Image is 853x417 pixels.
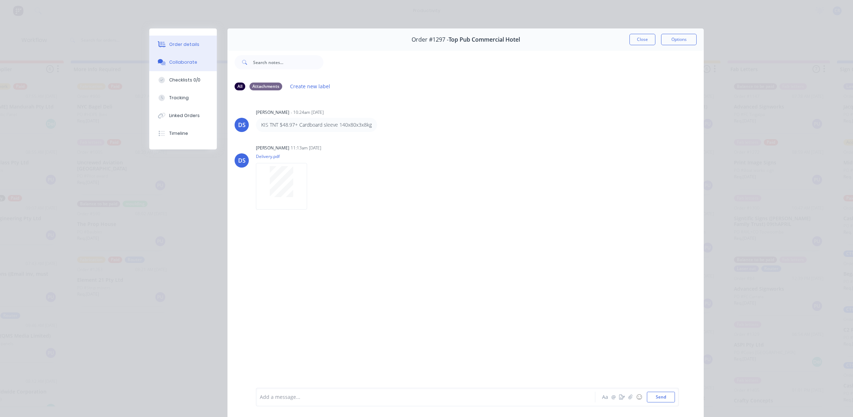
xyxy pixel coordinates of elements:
[647,392,675,402] button: Send
[609,393,618,401] button: @
[261,121,372,128] p: KIS TNT $48.97+ Cardboard sleeve 140x80x3x8kg
[253,55,323,69] input: Search notes...
[291,145,321,151] div: 11:13am [DATE]
[169,95,189,101] div: Tracking
[412,36,449,43] span: Order #1297 -
[169,112,200,119] div: Linked Orders
[149,89,217,107] button: Tracking
[449,36,520,43] span: Top Pub Commercial Hotel
[169,130,188,137] div: Timeline
[149,125,217,142] button: Timeline
[601,393,609,401] button: Aa
[149,71,217,89] button: Checklists 0/0
[169,59,197,65] div: Collaborate
[286,81,334,91] button: Create new label
[256,109,289,116] div: [PERSON_NAME]
[169,41,199,48] div: Order details
[661,34,697,45] button: Options
[149,53,217,71] button: Collaborate
[238,121,246,129] div: DS
[291,109,324,116] div: - 10:24am [DATE]
[629,34,655,45] button: Close
[169,77,200,83] div: Checklists 0/0
[149,36,217,53] button: Order details
[256,145,289,151] div: [PERSON_NAME]
[635,393,643,401] button: ☺
[256,153,314,159] p: Delivery.pdf
[250,83,282,90] div: Attachments
[235,83,245,90] div: All
[149,107,217,125] button: Linked Orders
[238,156,246,165] div: DS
